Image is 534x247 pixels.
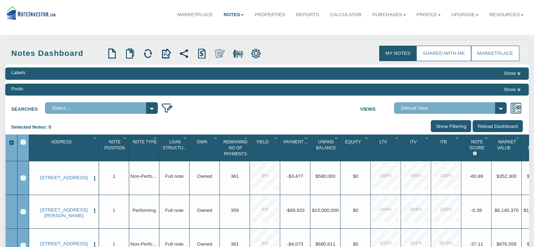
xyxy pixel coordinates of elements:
[353,241,358,247] span: $0
[131,137,159,158] div: Note Type Sort None
[11,85,23,92] div: Pools
[494,208,518,213] span: $6,140,370
[403,196,429,223] div: 244.0
[440,139,447,144] span: Itb
[373,162,399,189] div: 165.0
[165,174,183,179] span: Full note
[161,48,171,58] img: export.svg
[471,208,482,213] span: -0.39
[402,137,431,158] div: Sort None
[20,139,26,145] div: Select All
[179,48,189,58] img: share.svg
[342,137,370,158] div: Equity Sort None
[312,208,339,213] span: $15,000,000
[303,135,310,141] div: Column Menu
[469,241,483,247] span: -37.11
[165,241,183,247] span: Full note
[20,175,26,181] div: Row 1, Row Selection Checkbox
[165,208,183,213] span: Full note
[231,241,239,247] span: 361
[130,241,164,247] span: Non-Performing
[38,175,90,181] a: 5700 77TH ST, KENOSHA, WI, 53142
[197,48,207,58] img: history.png
[286,208,305,213] span: -$89,933
[20,209,26,215] div: Row 2, Row Selection Checkbox
[191,137,219,158] div: Sort None
[463,137,491,158] div: Sort None
[501,69,523,78] button: Show
[113,241,116,247] span: 1
[342,137,370,158] div: Sort None
[463,137,491,158] div: Note Score Sort None
[100,137,129,158] div: Note Position Sort None
[125,48,135,58] img: copy.png
[372,137,401,158] div: Sort None
[493,137,521,158] div: Market Value Sort None
[287,174,303,179] span: -$3,477
[469,174,483,179] span: -60.89
[218,6,249,24] a: Notes
[287,241,303,247] span: -$4,073
[191,137,219,158] div: Own Sort None
[197,241,212,247] span: Owned
[433,137,461,158] div: Sort None
[197,174,212,179] span: Owned
[496,241,516,247] span: $676,558
[92,208,98,214] img: cell-menu.png
[152,135,159,141] div: Column Menu
[315,174,335,179] span: $580,000
[433,196,460,223] div: 100.0
[273,135,279,141] div: Column Menu
[510,102,522,114] img: views.png
[433,137,461,158] div: Itb Sort None
[231,174,239,179] span: 361
[163,139,189,150] span: Loan Structure
[11,120,57,134] div: Selected Notes: 0
[161,102,173,114] img: edit_filter_icon.png
[373,196,399,223] div: 244.0
[161,137,189,158] div: Loan Structure Sort None
[233,48,243,58] img: for_sale.png
[223,139,248,157] span: Remaining No Of Payments
[182,135,189,141] div: Column Menu
[454,135,461,141] div: Column Menu
[161,137,189,158] div: Sort None
[411,6,446,24] a: Profile
[231,208,239,213] span: 359
[394,135,400,141] div: Column Menu
[252,196,278,223] div: 6.0
[100,137,129,158] div: Sort None
[104,139,125,150] span: Note Position
[282,137,310,158] div: Sort None
[11,69,25,76] div: Labels
[251,137,280,158] div: Sort None
[446,6,484,24] a: Upgrade
[252,162,278,189] div: 0.0
[5,6,55,20] img: 535638
[353,208,358,213] span: $0
[282,137,310,158] div: Payment(P&I) Sort None
[312,137,340,158] div: Unpaid Balance Sort None
[215,48,225,58] img: make_own.png
[92,176,98,182] img: cell-menu.png
[312,137,340,158] div: Sort None
[410,139,417,144] span: Itv
[501,85,523,94] button: Show
[221,137,250,158] div: Sort None
[133,139,157,144] span: Note Type
[493,137,521,158] div: Sort None
[324,6,367,24] a: Calculator
[402,137,431,158] div: Itv Sort None
[197,139,207,144] span: Own
[483,135,491,141] div: Column Menu
[363,135,370,141] div: Column Menu
[92,175,98,182] button: Press to open the note menu
[122,135,128,141] div: Column Menu
[143,48,153,58] img: refresh.png
[6,139,17,147] div: Expand All
[92,207,98,214] button: Press to open the note menu
[333,135,340,141] div: Column Menu
[284,139,314,144] span: Payment(P&I)
[113,174,116,179] span: 1
[51,139,72,144] span: Address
